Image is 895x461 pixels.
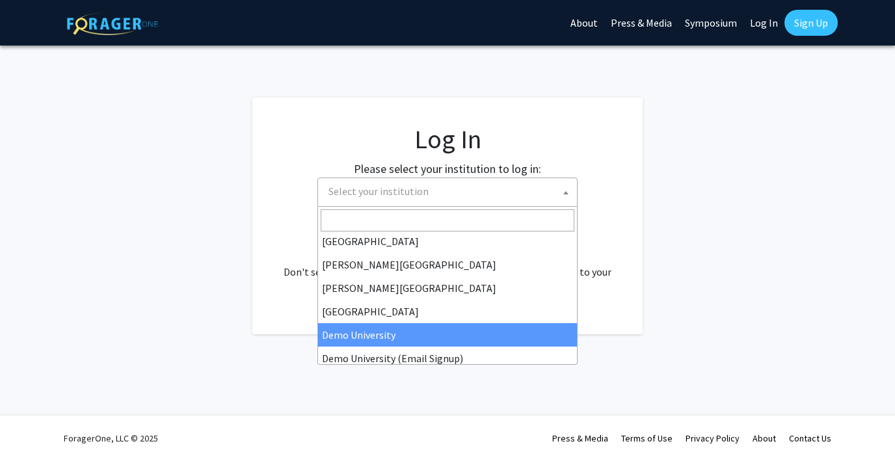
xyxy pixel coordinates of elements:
[328,185,429,198] span: Select your institution
[278,233,617,295] div: No account? . Don't see your institution? about bringing ForagerOne to your institution.
[323,178,577,205] span: Select your institution
[753,432,776,444] a: About
[686,432,740,444] a: Privacy Policy
[318,323,577,347] li: Demo University
[318,230,577,253] li: [GEOGRAPHIC_DATA]
[318,276,577,300] li: [PERSON_NAME][GEOGRAPHIC_DATA]
[64,415,158,461] div: ForagerOne, LLC © 2025
[784,10,838,36] a: Sign Up
[318,347,577,370] li: Demo University (Email Signup)
[321,209,574,231] input: Search
[67,12,158,35] img: ForagerOne Logo
[10,402,55,451] iframe: Chat
[354,160,541,178] label: Please select your institution to log in:
[789,432,831,444] a: Contact Us
[278,124,617,155] h1: Log In
[318,253,577,276] li: [PERSON_NAME][GEOGRAPHIC_DATA]
[621,432,673,444] a: Terms of Use
[552,432,608,444] a: Press & Media
[317,178,578,207] span: Select your institution
[318,300,577,323] li: [GEOGRAPHIC_DATA]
